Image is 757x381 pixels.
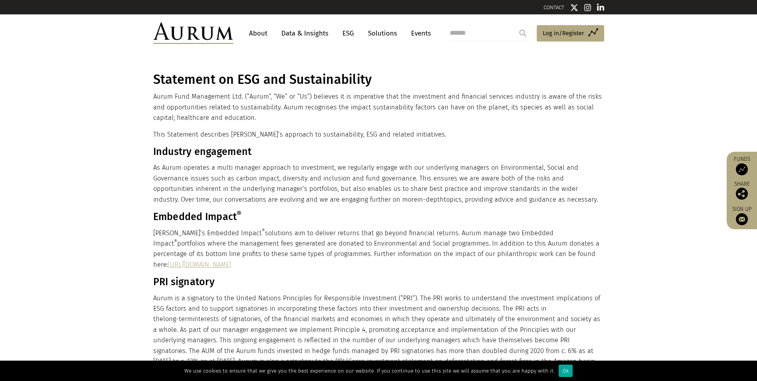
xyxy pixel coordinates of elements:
[153,91,602,123] p: Aurum Fund Management Ltd. (“Aurum”, “We” or “Us”) believes it is imperative that the investment ...
[559,365,573,377] div: Ok
[153,163,602,205] p: As Aurum operates a multi manager approach to investment, we regularly engage with our underlying...
[174,238,177,244] sup: ®
[153,129,602,140] p: This Statement describes [PERSON_NAME]’s approach to sustainability, ESG and related initiatives.
[168,261,231,268] a: [URL][DOMAIN_NAME]
[364,26,401,41] a: Solutions
[731,156,753,175] a: Funds
[736,163,748,175] img: Access Funds
[153,228,602,270] p: [PERSON_NAME]’s Embedded Impact solutions aim to deliver returns that go beyond financial returns...
[277,26,332,41] a: Data & Insights
[153,293,602,377] p: Aurum is a signatory to the United Nations Principles for Responsible Investment (“PRI”). The PRI...
[544,4,564,10] a: CONTACT
[417,196,444,203] span: in-depth
[597,4,604,12] img: Linkedin icon
[570,4,578,12] img: Twitter icon
[153,276,602,288] h3: PRI signatory
[153,211,602,223] h3: Embedded Impact
[731,206,753,225] a: Sign up
[262,228,265,234] sup: ®
[736,213,748,225] img: Sign up to our newsletter
[407,26,431,41] a: Events
[153,22,233,44] img: Aurum
[163,315,193,323] span: long-term
[245,26,271,41] a: About
[736,188,748,200] img: Share this post
[153,72,602,87] h1: Statement on ESG and Sustainability
[338,26,358,41] a: ESG
[584,4,591,12] img: Instagram icon
[537,25,604,42] a: Log in/Register
[153,146,602,158] h3: Industry engagement
[731,181,753,200] div: Share
[515,25,531,41] input: Submit
[237,209,241,218] sup: ®
[543,28,584,38] span: Log in/Register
